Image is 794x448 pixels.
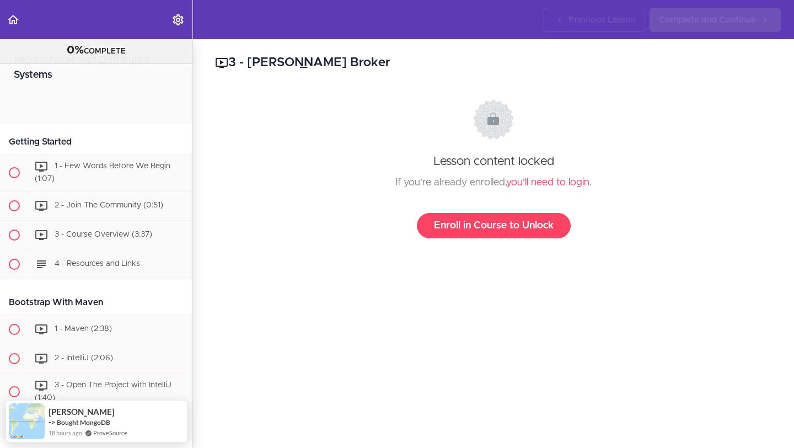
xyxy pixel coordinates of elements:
a: ProveSource [93,428,127,438]
span: 0% [67,45,84,56]
span: 1 - Maven (2:38) [55,325,112,333]
svg: Back to course curriculum [7,13,20,26]
h2: 3 - [PERSON_NAME] Broker [215,54,772,72]
img: provesource social proof notification image [9,403,45,439]
a: Complete and Continue [650,8,781,32]
div: Lesson content locked [226,99,761,238]
span: Complete and Continue [659,13,756,26]
iframe: chat widget [748,404,783,437]
svg: Settings Menu [171,13,185,26]
span: 4 - Resources and Links [55,260,140,268]
span: -> [49,418,56,426]
span: 3 - Open The Project with IntelliJ (1:40) [35,381,171,402]
span: 1 - Few Words Before We Begin (1:07) [35,162,170,183]
span: 3 - Course Overview (3:37) [55,231,152,238]
span: Previous Lesson [568,13,636,26]
div: COMPLETE [14,44,179,58]
div: If you're already enrolled, . [226,174,761,191]
span: 18 hours ago [49,428,82,438]
a: you'll need to login [506,178,589,188]
span: 2 - IntelliJ (2:06) [55,354,113,362]
span: [PERSON_NAME] [49,407,115,417]
a: Bought MongoDB [57,418,110,426]
span: 2 - Join The Community (0:51) [55,201,163,209]
a: Previous Lesson [544,8,645,32]
a: Enroll in Course to Unlock [417,213,571,238]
